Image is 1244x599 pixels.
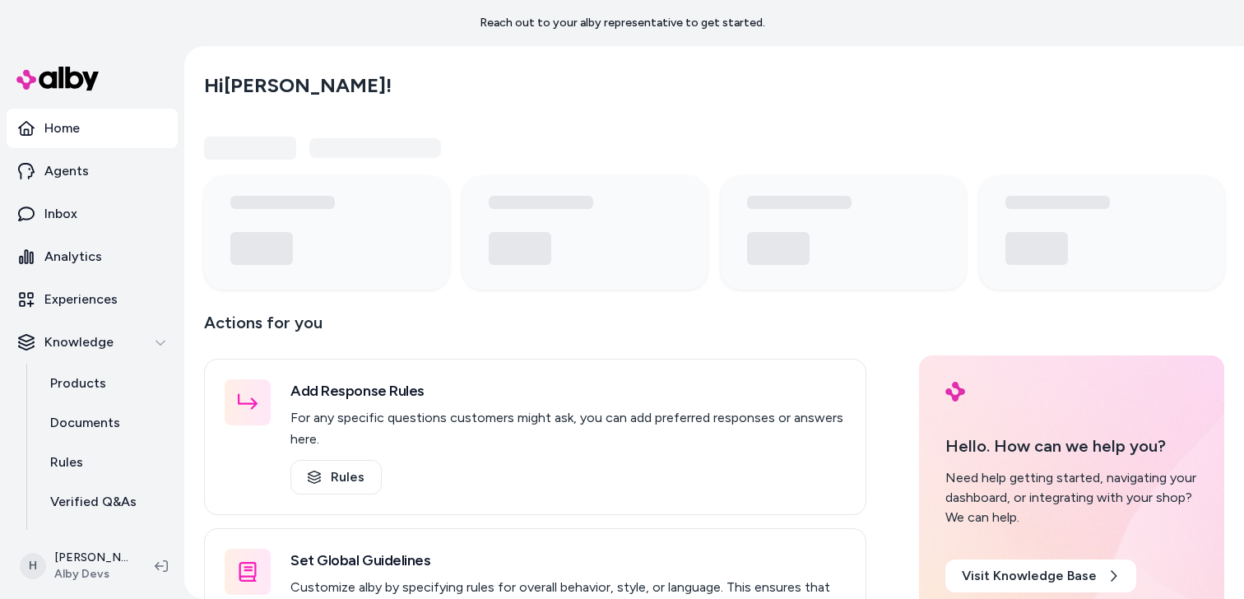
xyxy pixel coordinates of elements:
[54,550,128,566] p: [PERSON_NAME]
[290,549,846,572] h3: Set Global Guidelines
[20,553,46,579] span: H
[34,522,178,561] a: Reviews
[50,374,106,393] p: Products
[7,237,178,276] a: Analytics
[290,379,846,402] h3: Add Response Rules
[50,492,137,512] p: Verified Q&As
[7,280,178,319] a: Experiences
[44,247,102,267] p: Analytics
[290,407,846,450] p: For any specific questions customers might ask, you can add preferred responses or answers here.
[945,434,1198,458] p: Hello. How can we help you?
[44,204,77,224] p: Inbox
[34,403,178,443] a: Documents
[44,161,89,181] p: Agents
[7,151,178,191] a: Agents
[50,413,120,433] p: Documents
[34,482,178,522] a: Verified Q&As
[34,364,178,403] a: Products
[945,382,965,402] img: alby Logo
[7,323,178,362] button: Knowledge
[7,109,178,148] a: Home
[44,332,114,352] p: Knowledge
[54,566,128,583] span: Alby Devs
[7,194,178,234] a: Inbox
[34,443,178,482] a: Rules
[44,118,80,138] p: Home
[945,560,1136,592] a: Visit Knowledge Base
[16,67,99,91] img: alby Logo
[945,468,1198,527] div: Need help getting started, navigating your dashboard, or integrating with your shop? We can help.
[204,309,866,349] p: Actions for you
[204,73,392,98] h2: Hi [PERSON_NAME] !
[44,290,118,309] p: Experiences
[290,460,382,495] a: Rules
[10,540,142,592] button: H[PERSON_NAME]Alby Devs
[50,453,83,472] p: Rules
[480,15,765,31] p: Reach out to your alby representative to get started.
